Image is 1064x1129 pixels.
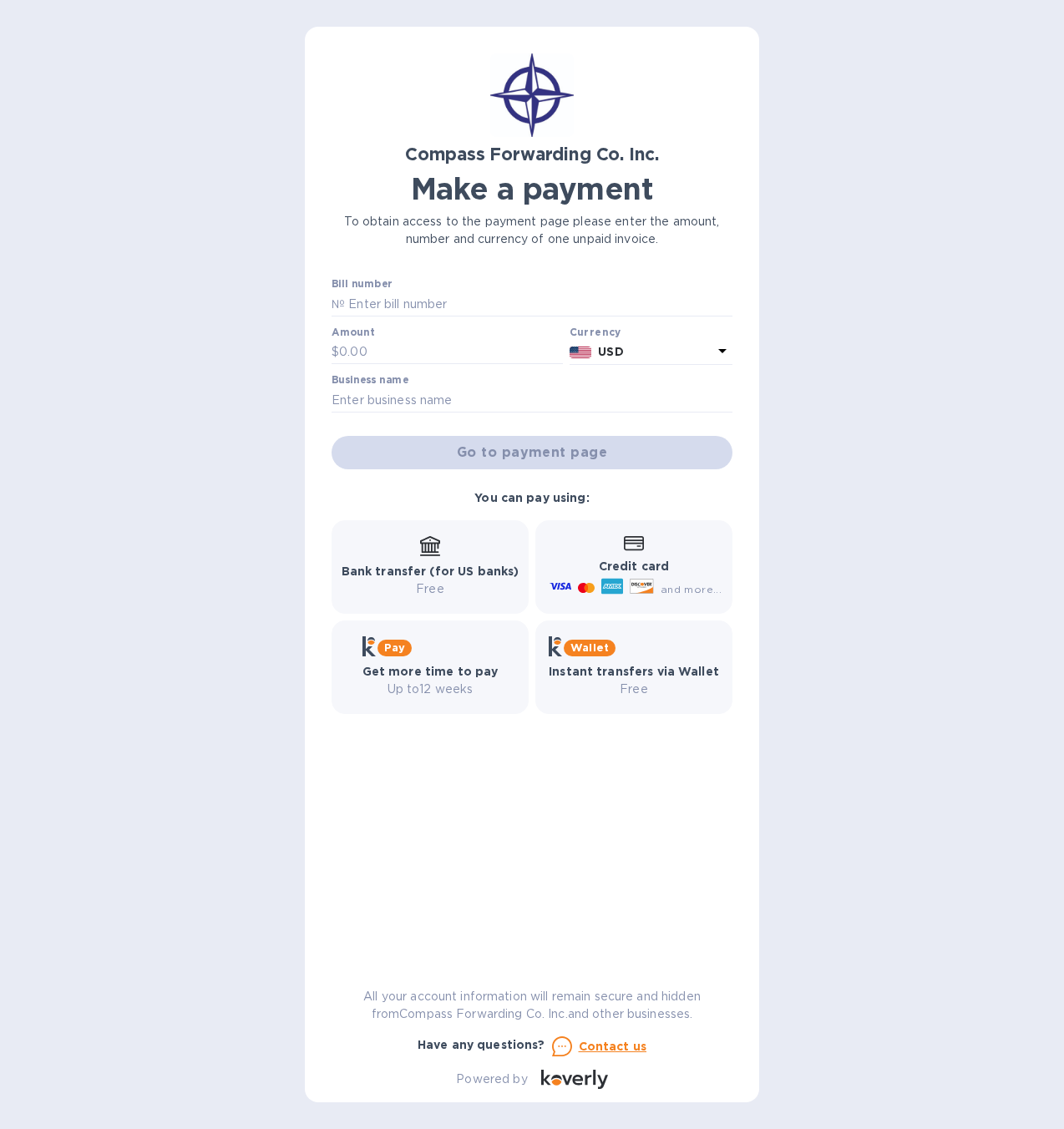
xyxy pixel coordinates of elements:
[549,665,719,678] b: Instant transfers via Wallet
[332,376,408,386] label: Business name
[579,1040,647,1053] u: Contact us
[332,171,732,206] h1: Make a payment
[339,340,563,365] input: 0.00
[418,1038,545,1051] b: Have any questions?
[342,580,519,598] p: Free
[570,641,609,654] b: Wallet
[474,491,589,504] b: You can pay using:
[332,296,345,313] p: №
[570,326,621,338] b: Currency
[332,387,732,413] input: Enter business name
[456,1071,527,1088] p: Powered by
[362,665,499,678] b: Get more time to pay
[332,327,374,337] label: Amount
[345,291,732,316] input: Enter bill number
[570,347,592,358] img: USD
[599,559,669,573] b: Credit card
[332,280,392,290] label: Bill number
[332,213,732,248] p: To obtain access to the payment page please enter the amount, number and currency of one unpaid i...
[332,988,732,1023] p: All your account information will remain secure and hidden from Compass Forwarding Co. Inc. and o...
[549,681,719,698] p: Free
[384,641,405,654] b: Pay
[661,583,722,595] span: and more...
[362,681,499,698] p: Up to 12 weeks
[598,345,623,358] b: USD
[332,343,339,361] p: $
[342,564,519,578] b: Bank transfer (for US banks)
[405,144,659,165] b: Compass Forwarding Co. Inc.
